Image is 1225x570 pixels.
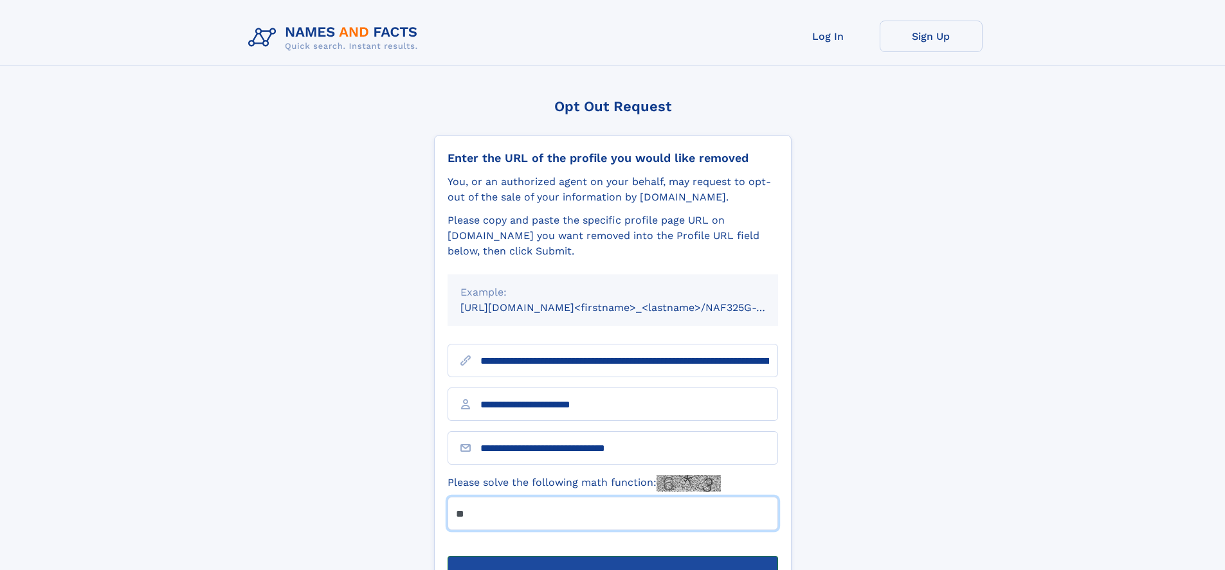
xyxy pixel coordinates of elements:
div: Example: [460,285,765,300]
a: Sign Up [880,21,983,52]
div: Please copy and paste the specific profile page URL on [DOMAIN_NAME] you want removed into the Pr... [448,213,778,259]
small: [URL][DOMAIN_NAME]<firstname>_<lastname>/NAF325G-xxxxxxxx [460,301,803,314]
div: Enter the URL of the profile you would like removed [448,151,778,165]
div: You, or an authorized agent on your behalf, may request to opt-out of the sale of your informatio... [448,174,778,205]
img: Logo Names and Facts [243,21,428,55]
a: Log In [777,21,880,52]
div: Opt Out Request [434,98,792,114]
label: Please solve the following math function: [448,475,721,492]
